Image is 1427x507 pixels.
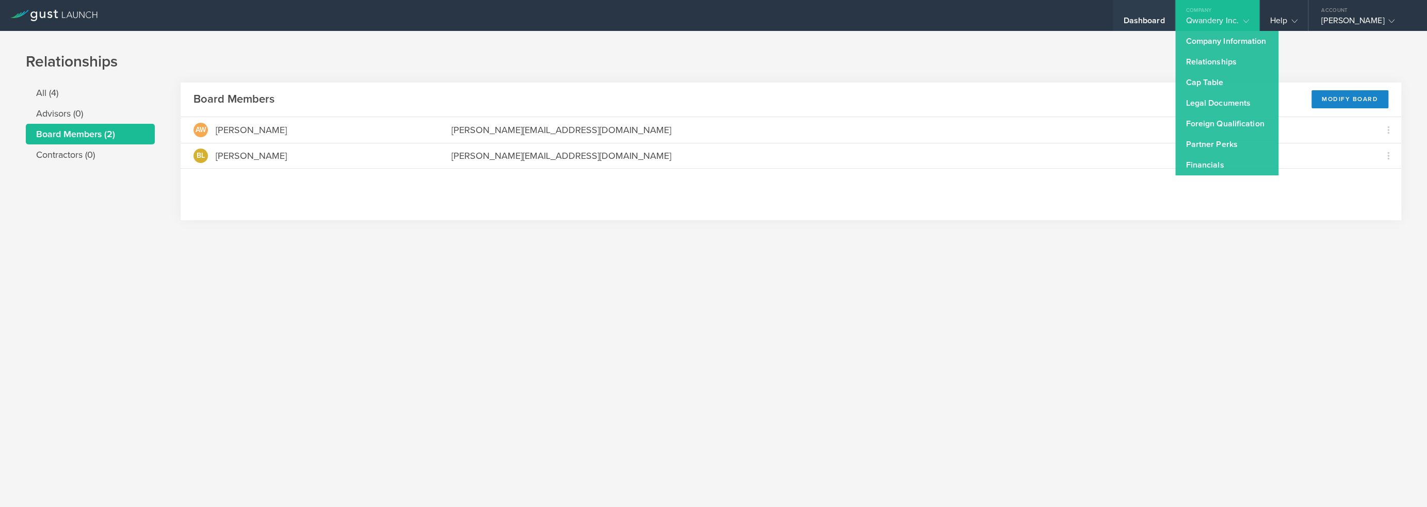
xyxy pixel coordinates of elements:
[193,92,274,107] h2: Board Members
[1321,15,1409,31] div: [PERSON_NAME]
[1270,15,1298,31] div: Help
[26,83,155,103] li: All (4)
[1186,15,1248,31] div: Qwandery Inc.
[216,123,287,137] div: [PERSON_NAME]
[1123,15,1164,31] div: Dashboard
[26,52,1401,72] h1: Relationships
[216,149,287,162] div: [PERSON_NAME]
[451,123,1363,137] div: [PERSON_NAME][EMAIL_ADDRESS][DOMAIN_NAME]
[1311,90,1388,108] div: Modify Board
[451,149,1363,162] div: [PERSON_NAME][EMAIL_ADDRESS][DOMAIN_NAME]
[26,144,155,165] li: Contractors (0)
[197,152,205,159] span: BL
[26,124,155,144] li: Board Members (2)
[196,126,206,134] span: AW
[26,103,155,124] li: Advisors (0)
